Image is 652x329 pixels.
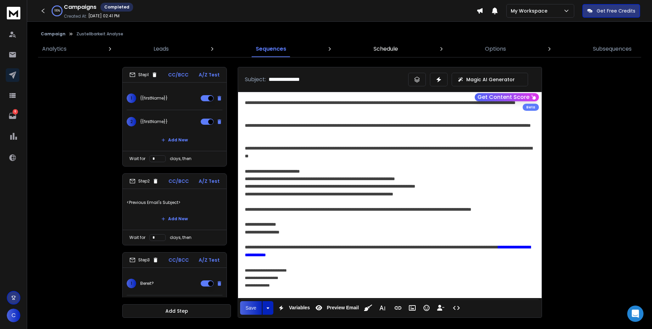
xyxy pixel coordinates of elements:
p: days, then [170,235,192,240]
p: A/Z Test [199,257,220,263]
p: CC/BCC [168,71,188,78]
p: Zustellbarkeit Analyse [76,31,123,37]
a: Subsequences [589,41,636,57]
button: Campaign [41,31,66,37]
p: Options [485,45,506,53]
p: Magic AI Generator [466,76,515,83]
p: Leads [153,45,169,53]
p: CC/BCC [168,178,189,185]
img: logo [7,7,20,19]
p: 6 [13,109,18,115]
span: Variables [288,305,311,311]
p: Wait for [129,235,145,240]
button: Add New [156,212,193,226]
p: {{firstName}} [140,119,168,124]
button: C [7,309,20,322]
p: [DATE] 02:41 PM [88,13,120,19]
button: Magic AI Generator [452,73,528,86]
p: days, then [170,156,192,161]
p: Created At: [64,14,87,19]
button: Save [240,301,262,315]
button: Code View [450,301,463,315]
button: Emoticons [420,301,433,315]
p: Analytics [42,45,67,53]
p: Schedule [374,45,398,53]
p: CC/BCC [168,257,189,263]
div: Beta [523,104,539,111]
p: My Workspace [511,7,550,14]
a: Schedule [369,41,402,57]
div: Step 3 [129,257,159,263]
p: A/Z Test [199,178,220,185]
p: <Previous Email's Subject> [127,193,222,212]
button: Insert Unsubscribe Link [434,301,447,315]
button: Preview Email [312,301,360,315]
span: 2 [127,117,136,126]
button: Add Step [122,304,231,318]
p: Bereit? [140,281,154,286]
p: 100 % [54,9,60,13]
a: Options [481,41,510,57]
button: Insert Image (⌘P) [406,301,419,315]
p: A/Z Test [199,71,220,78]
h1: Campaigns [64,3,96,11]
div: Completed [101,3,133,12]
a: 6 [6,109,19,123]
a: Sequences [252,41,290,57]
p: Wait for [129,156,145,161]
a: Analytics [38,41,71,57]
span: 1 [127,93,136,103]
p: Sequences [256,45,286,53]
button: Clean HTML [362,301,375,315]
a: Leads [149,41,173,57]
div: Step 2 [129,178,159,184]
button: Get Content Score [475,93,539,101]
li: Step1CC/BCCA/Z Test1{{firstName}}2{{firstName}}Add NewWait fordays, then [122,67,227,167]
button: Add New [156,133,193,147]
button: Get Free Credits [582,4,640,18]
p: {{firstName}} [140,96,168,101]
button: Insert Link (⌘K) [392,301,404,315]
span: 1 [127,279,136,288]
div: Step 1 [129,72,158,78]
p: Subsequences [593,45,632,53]
button: More Text [376,301,389,315]
p: Subject: [245,75,266,84]
p: Get Free Credits [597,7,635,14]
li: Step2CC/BCCA/Z Test<Previous Email's Subject>Add NewWait fordays, then [122,173,227,245]
button: Variables [275,301,311,315]
div: Open Intercom Messenger [627,306,644,322]
span: Preview Email [325,305,360,311]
